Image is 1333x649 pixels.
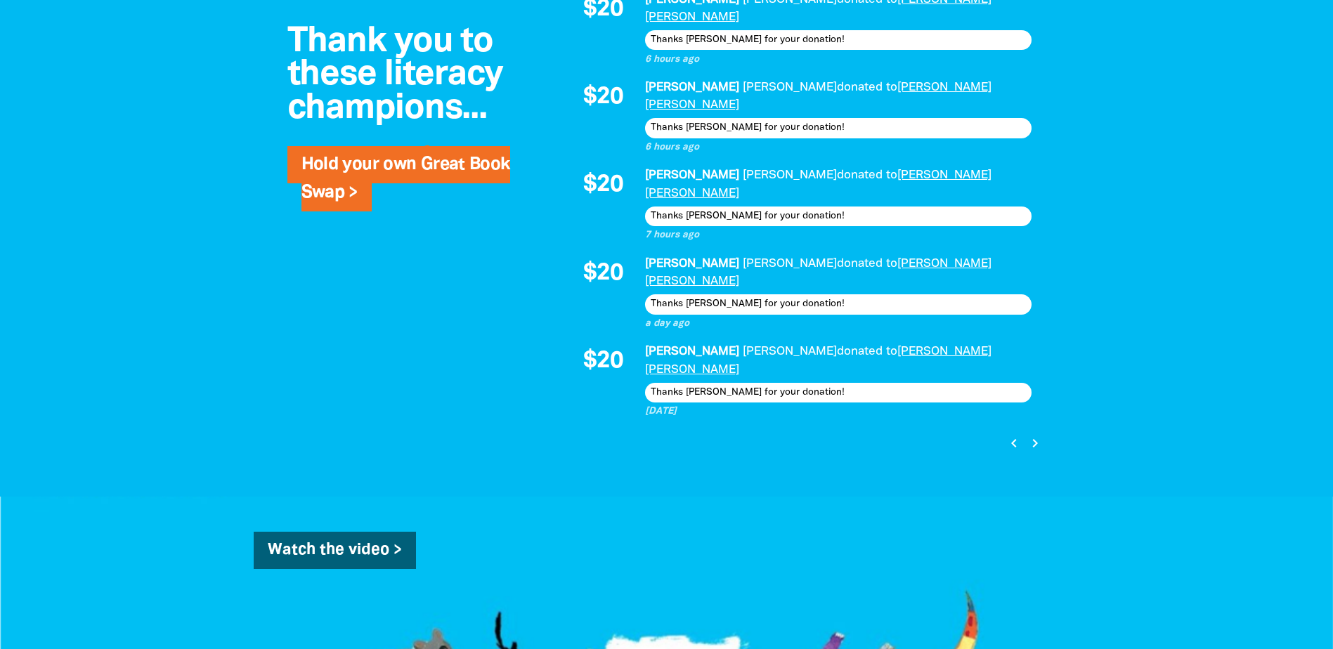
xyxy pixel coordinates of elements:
[645,346,739,357] em: [PERSON_NAME]
[645,118,1032,138] div: Thanks [PERSON_NAME] for your donation!
[743,258,837,269] em: [PERSON_NAME]
[645,294,1032,314] div: Thanks [PERSON_NAME] for your donation!
[1025,433,1043,452] button: Next page
[645,53,1032,67] p: 6 hours ago
[645,206,1032,226] div: Thanks [PERSON_NAME] for your donation!
[1006,433,1025,452] button: Previous page
[583,173,623,197] span: $20
[743,346,837,357] em: [PERSON_NAME]
[254,532,416,570] a: Watch the video >
[1006,435,1022,452] i: chevron_left
[645,346,991,375] a: [PERSON_NAME] [PERSON_NAME]
[837,82,897,93] span: donated to
[645,258,739,269] em: [PERSON_NAME]
[645,405,1032,419] p: [DATE]
[837,258,897,269] span: donated to
[645,82,739,93] em: [PERSON_NAME]
[287,26,503,125] span: Thank you to these literacy champions...
[743,82,837,93] em: [PERSON_NAME]
[837,346,897,357] span: donated to
[301,157,510,201] a: Hold your own Great Book Swap >
[583,350,623,374] span: $20
[837,170,897,181] span: donated to
[583,262,623,286] span: $20
[645,140,1032,155] p: 6 hours ago
[743,170,837,181] em: [PERSON_NAME]
[645,228,1032,242] p: 7 hours ago
[645,170,739,181] em: [PERSON_NAME]
[645,170,991,199] a: [PERSON_NAME] [PERSON_NAME]
[645,383,1032,402] div: Thanks [PERSON_NAME] for your donation!
[583,86,623,110] span: $20
[645,30,1032,50] div: Thanks [PERSON_NAME] for your donation!
[1027,435,1043,452] i: chevron_right
[645,317,1032,331] p: a day ago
